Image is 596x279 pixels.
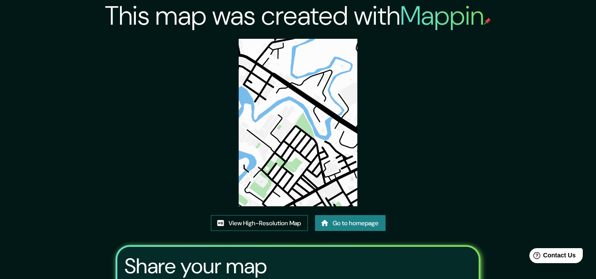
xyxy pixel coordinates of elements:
[484,18,491,25] img: mappin-pin
[315,215,386,231] a: Go to homepage
[239,39,357,206] img: created-map
[517,245,586,269] iframe: Help widget launcher
[211,215,308,231] a: View High-Resolution Map
[124,254,267,279] h3: Share your map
